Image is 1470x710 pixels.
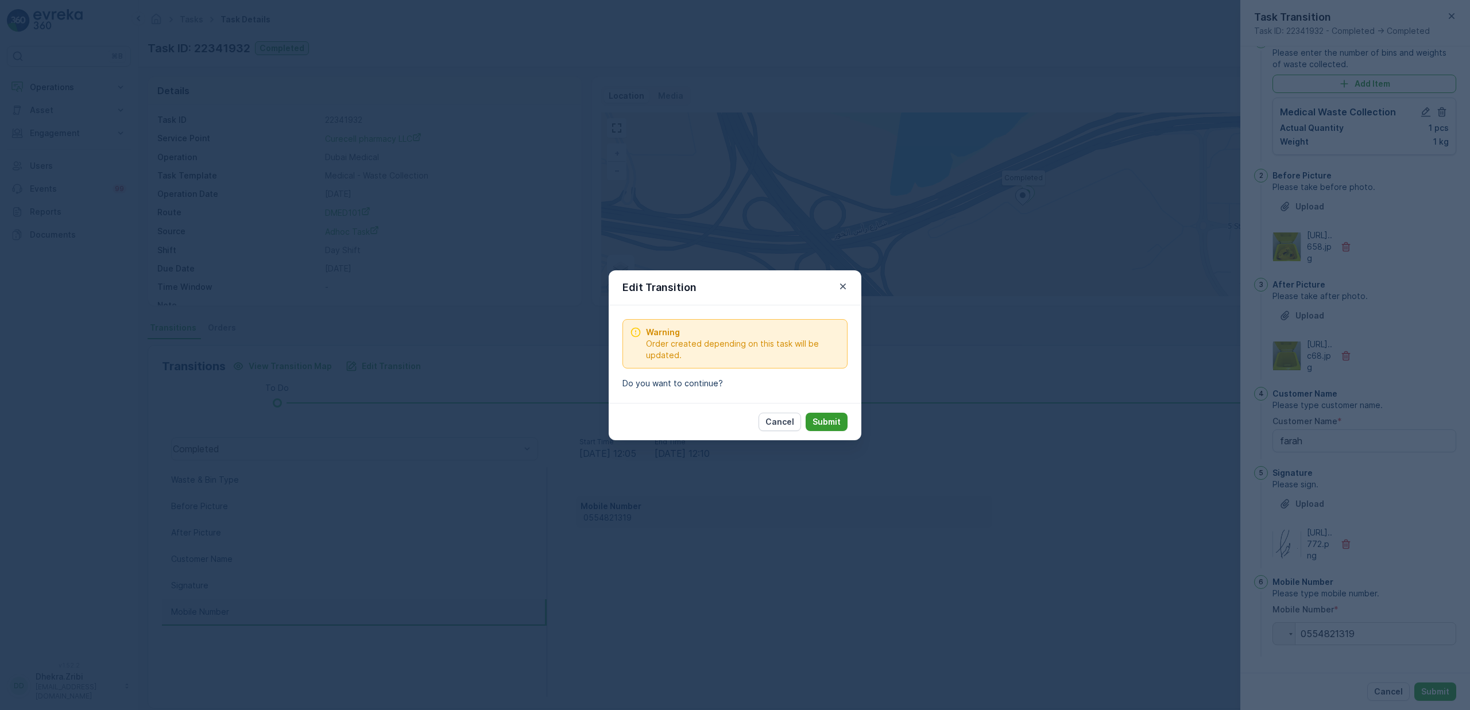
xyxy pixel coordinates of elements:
[813,416,841,428] p: Submit
[622,378,848,389] p: Do you want to continue?
[806,413,848,431] button: Submit
[759,413,801,431] button: Cancel
[646,327,840,338] span: Warning
[765,416,794,428] p: Cancel
[622,280,697,296] p: Edit Transition
[646,338,840,361] span: Order created depending on this task will be updated.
